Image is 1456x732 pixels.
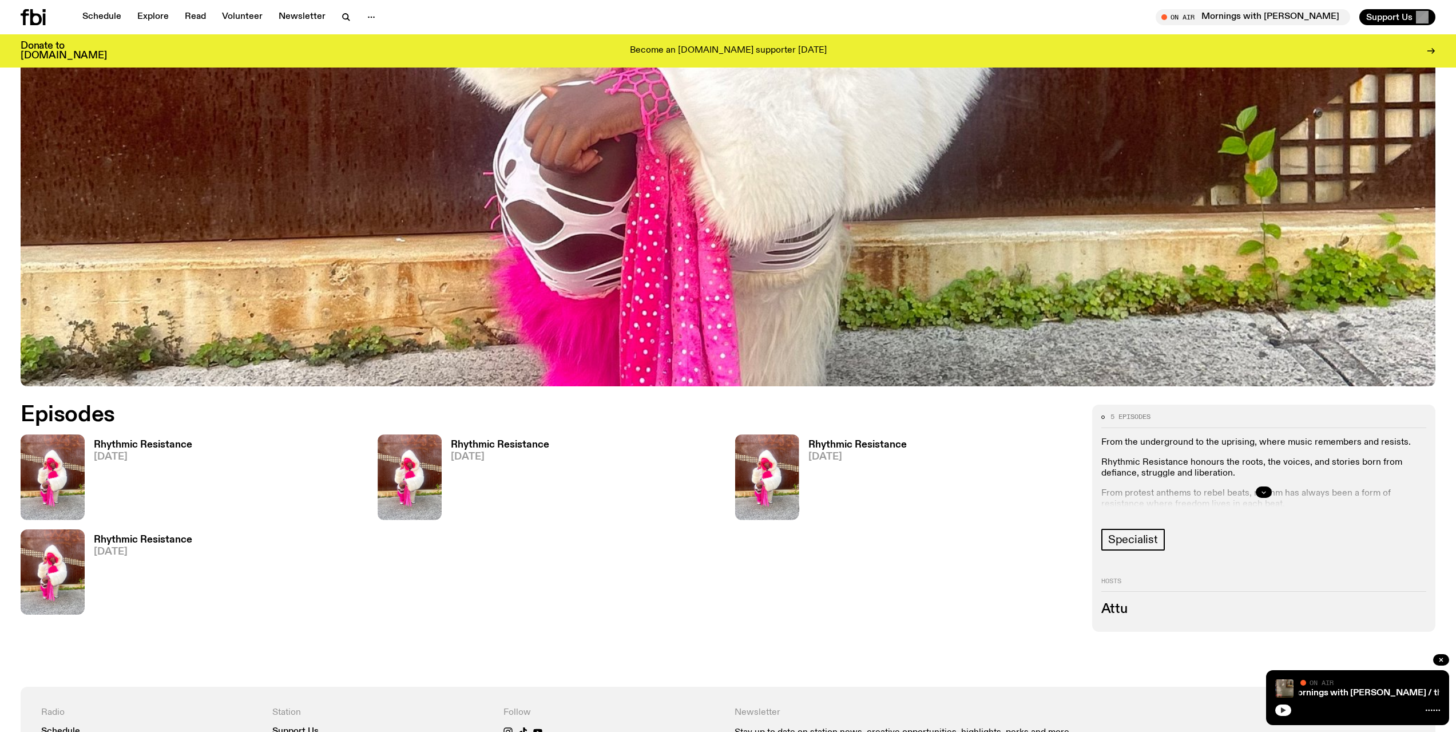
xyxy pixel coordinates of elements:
[735,434,799,520] img: Attu crouches on gravel in front of a brown wall. They are wearing a white fur coat with a hood, ...
[21,405,959,425] h2: Episodes
[1101,603,1426,616] h3: Attu
[215,9,269,25] a: Volunteer
[1366,12,1413,22] span: Support Us
[94,547,192,557] span: [DATE]
[1275,679,1294,698] img: A selfie of Jim taken in the reflection of the window of the fbi radio studio.
[76,9,128,25] a: Schedule
[85,535,192,615] a: Rhythmic Resistance[DATE]
[21,529,85,615] img: Attu crouches on gravel in front of a brown wall. They are wearing a white fur coat with a hood, ...
[799,440,907,520] a: Rhythmic Resistance[DATE]
[1101,437,1426,448] p: From the underground to the uprising, where music remembers and resists.
[378,434,442,520] img: Attu crouches on gravel in front of a brown wall. They are wearing a white fur coat with a hood, ...
[1310,679,1334,686] span: On Air
[1101,529,1165,551] a: Specialist
[735,707,1183,718] h4: Newsletter
[21,434,85,520] img: Attu crouches on gravel in front of a brown wall. They are wearing a white fur coat with a hood, ...
[1101,457,1426,479] p: Rhythmic Resistance honours the roots, the voices, and stories born from defiance, struggle and l...
[1101,578,1426,592] h2: Hosts
[1359,9,1435,25] button: Support Us
[41,707,259,718] h4: Radio
[451,440,549,450] h3: Rhythmic Resistance
[1110,414,1150,420] span: 5 episodes
[451,452,549,462] span: [DATE]
[272,9,332,25] a: Newsletter
[503,707,721,718] h4: Follow
[808,452,907,462] span: [DATE]
[21,41,107,61] h3: Donate to [DOMAIN_NAME]
[94,440,192,450] h3: Rhythmic Resistance
[94,452,192,462] span: [DATE]
[808,440,907,450] h3: Rhythmic Resistance
[1156,9,1350,25] button: On AirMornings with [PERSON_NAME] / the return of the feral
[85,440,192,520] a: Rhythmic Resistance[DATE]
[442,440,549,520] a: Rhythmic Resistance[DATE]
[130,9,176,25] a: Explore
[630,46,827,56] p: Become an [DOMAIN_NAME] supporter [DATE]
[94,535,192,545] h3: Rhythmic Resistance
[272,707,490,718] h4: Station
[178,9,213,25] a: Read
[1108,533,1158,546] span: Specialist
